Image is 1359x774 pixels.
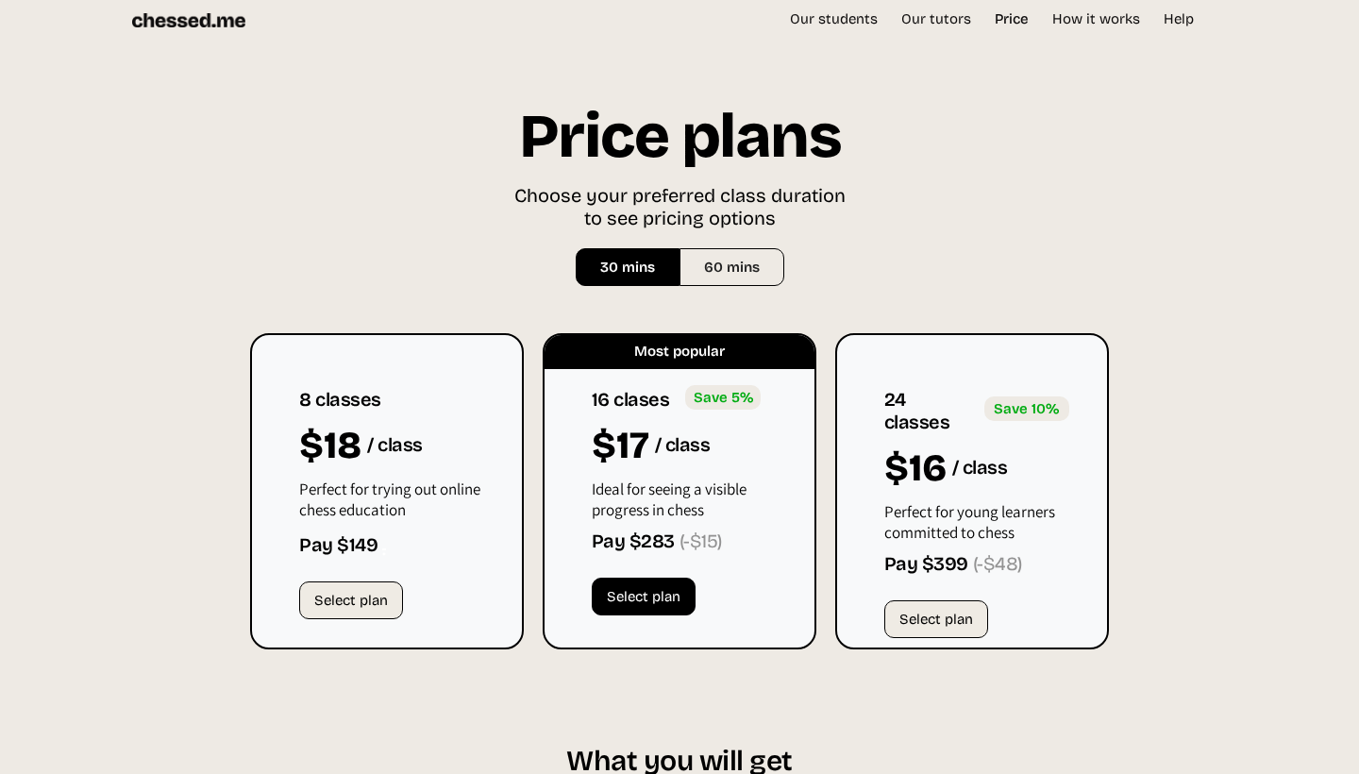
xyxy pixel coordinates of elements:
[377,530,386,558] div: .
[518,104,842,184] h1: Price plans
[685,385,761,407] div: Save 5%
[675,530,723,554] div: (-$15)
[1043,9,1149,28] a: How it works
[592,388,670,412] div: 16 clases
[299,412,367,479] h1: $18
[884,435,952,501] h1: $16
[600,258,655,277] div: 30 mins
[299,533,377,558] div: Pay $149
[514,184,846,234] div: Choose your preferred class duration to see pricing options
[592,530,675,554] div: Pay $283
[704,258,760,277] div: 60 mins
[984,396,1069,418] div: Save 10%
[1154,9,1203,28] a: Help
[655,433,711,458] div: / class
[884,600,988,638] a: Select plan
[299,388,381,412] div: 8 classes
[884,552,968,577] div: Pay $399
[892,9,981,28] a: Our tutors
[592,412,655,479] h1: $17
[884,501,1069,552] p: Perfect for young learners committed to chess
[780,9,887,28] a: Our students
[592,479,777,530] p: Ideal for seeing a visible progress in chess
[968,552,1023,577] div: (-$48)
[592,578,696,615] a: Select plan
[546,337,813,361] div: Most popular
[884,388,975,435] div: 24 classes
[952,456,1008,480] div: / class
[299,581,403,619] a: Select plan
[299,479,484,530] p: Perfect for trying out online chess education
[985,9,1038,28] a: Price
[367,433,423,458] div: / class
